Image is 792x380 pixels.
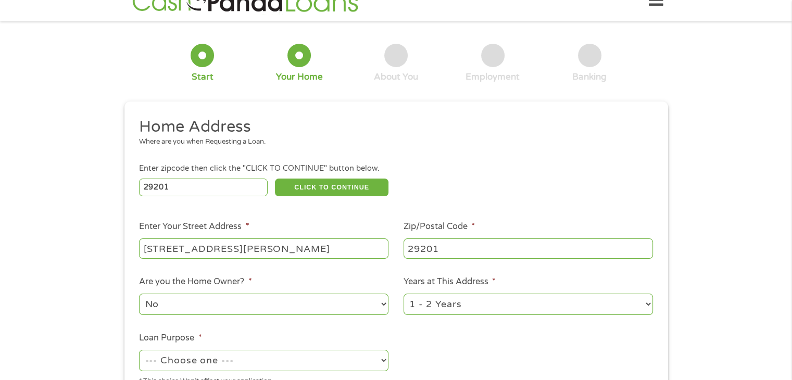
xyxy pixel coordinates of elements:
div: About You [374,71,418,83]
div: Enter zipcode then click the "CLICK TO CONTINUE" button below. [139,163,652,174]
div: Employment [466,71,520,83]
button: CLICK TO CONTINUE [275,179,388,196]
label: Enter Your Street Address [139,221,249,232]
label: Are you the Home Owner? [139,276,252,287]
input: Enter Zipcode (e.g 01510) [139,179,268,196]
input: 1 Main Street [139,238,388,258]
div: Where are you when Requesting a Loan. [139,137,645,147]
label: Years at This Address [404,276,496,287]
div: Start [192,71,213,83]
label: Zip/Postal Code [404,221,475,232]
h2: Home Address [139,117,645,137]
div: Your Home [276,71,323,83]
div: Banking [572,71,607,83]
label: Loan Purpose [139,333,202,344]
